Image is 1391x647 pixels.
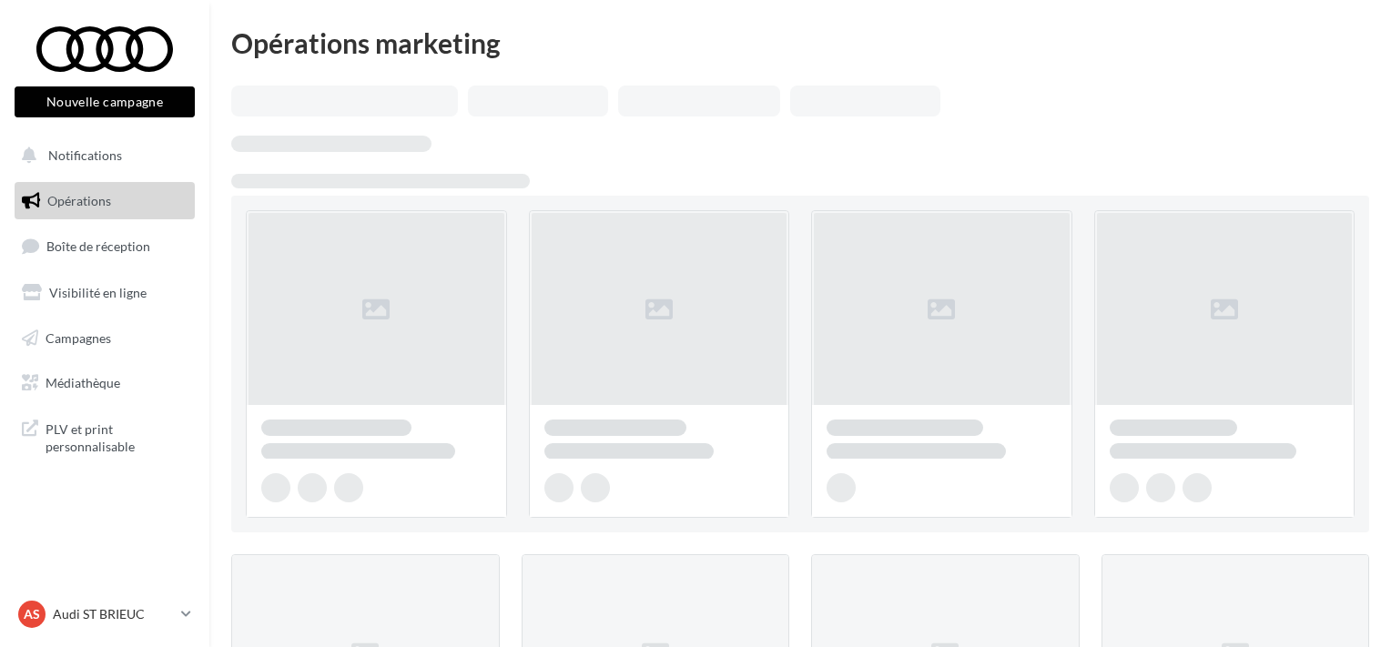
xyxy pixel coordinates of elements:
span: Médiathèque [46,375,120,390]
p: Audi ST BRIEUC [53,605,174,623]
a: AS Audi ST BRIEUC [15,597,195,632]
button: Nouvelle campagne [15,86,195,117]
a: Visibilité en ligne [11,274,198,312]
a: Campagnes [11,319,198,358]
span: Campagnes [46,329,111,345]
a: PLV et print personnalisable [11,409,198,463]
a: Médiathèque [11,364,198,402]
span: Boîte de réception [46,238,150,254]
span: Notifications [48,147,122,163]
a: Opérations [11,182,198,220]
div: Opérations marketing [231,29,1369,56]
a: Boîte de réception [11,227,198,266]
span: AS [24,605,40,623]
span: Visibilité en ligne [49,285,147,300]
button: Notifications [11,136,191,175]
span: Opérations [47,193,111,208]
span: PLV et print personnalisable [46,417,188,456]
